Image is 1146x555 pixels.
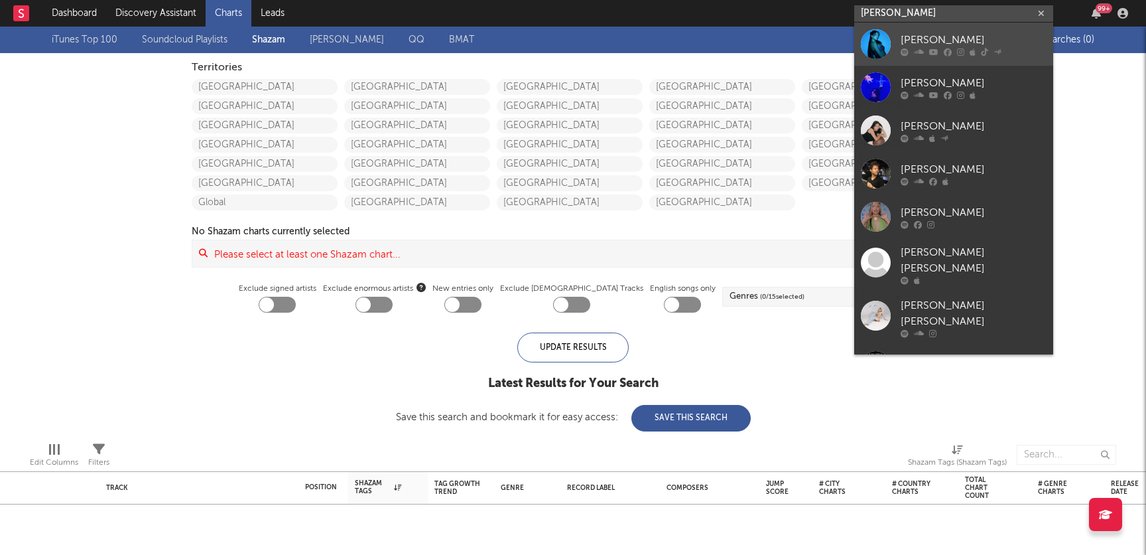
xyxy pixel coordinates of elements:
div: [PERSON_NAME] [PERSON_NAME] [901,298,1047,330]
div: Shazam Tags [355,479,401,495]
a: Soundcloud Playlists [142,32,227,48]
button: Filter by Jump Score [795,481,808,495]
a: [GEOGRAPHIC_DATA] [802,137,948,153]
div: Genres [730,289,804,305]
a: [GEOGRAPHIC_DATA] [497,79,643,95]
button: Filter by Total Chart Count [1011,481,1025,495]
a: QQ [409,32,424,48]
button: Filter by # Genre Charts [1084,481,1098,495]
a: [GEOGRAPHIC_DATA] [802,118,948,133]
label: New entries only [432,281,493,297]
div: [PERSON_NAME] [901,161,1047,177]
div: Shazam Tags (Shazam Tags) [908,438,1007,477]
label: Exclude [DEMOGRAPHIC_DATA] Tracks [500,281,643,297]
a: [GEOGRAPHIC_DATA] [649,156,795,172]
div: Update Results [517,333,629,362]
input: Search... [1017,445,1116,465]
a: [GEOGRAPHIC_DATA] [649,195,795,210]
a: [GEOGRAPHIC_DATA] [192,118,338,133]
a: [PERSON_NAME] [854,152,1053,195]
a: [GEOGRAPHIC_DATA] [344,79,490,95]
div: [PERSON_NAME] [901,204,1047,220]
a: Global [192,195,338,210]
a: [GEOGRAPHIC_DATA] [802,79,948,95]
div: Track [106,484,285,492]
a: [GEOGRAPHIC_DATA] [192,98,338,114]
div: 99 + [1096,3,1112,13]
a: [GEOGRAPHIC_DATA] [649,118,795,133]
div: [PERSON_NAME] & Veena [901,354,1047,370]
div: [PERSON_NAME] [901,32,1047,48]
div: # Genre Charts [1038,480,1078,496]
div: Release Date [1111,480,1144,496]
div: Total Chart Count [965,476,1005,500]
a: [GEOGRAPHIC_DATA] [497,156,643,172]
a: [GEOGRAPHIC_DATA] [649,175,795,191]
div: Jump Score [766,480,789,496]
a: [PERSON_NAME] [854,23,1053,66]
button: Filter by # Country Charts [938,481,952,495]
a: [GEOGRAPHIC_DATA] [344,98,490,114]
a: [GEOGRAPHIC_DATA] [497,195,643,210]
div: Latest Results for Your Search [396,376,751,392]
div: No Shazam charts currently selected [192,224,350,240]
a: [GEOGRAPHIC_DATA] [192,79,338,95]
div: [PERSON_NAME] [PERSON_NAME] [901,245,1047,277]
span: ( 0 / 15 selected) [760,289,804,305]
div: [PERSON_NAME] [901,75,1047,91]
label: English songs only [650,281,716,297]
a: [PERSON_NAME] [854,66,1053,109]
a: [PERSON_NAME] [854,109,1053,152]
div: # City Charts [819,480,859,496]
button: Save This Search [631,405,751,432]
a: [GEOGRAPHIC_DATA] [344,195,490,210]
a: [GEOGRAPHIC_DATA] [802,175,948,191]
a: [GEOGRAPHIC_DATA] [649,137,795,153]
a: [GEOGRAPHIC_DATA] [497,175,643,191]
div: Position [305,483,337,491]
a: [PERSON_NAME] [PERSON_NAME] [854,291,1053,345]
a: [GEOGRAPHIC_DATA] [192,175,338,191]
input: Search for artists [854,5,1053,22]
div: # Country Charts [892,480,932,496]
div: [PERSON_NAME] [901,118,1047,134]
a: [GEOGRAPHIC_DATA] [802,98,948,114]
button: Filter by Position [344,481,357,494]
button: Filter by Shazam Tags [408,481,421,494]
div: Save this search and bookmark it for easy access: [396,412,751,422]
a: [GEOGRAPHIC_DATA] [497,118,643,133]
input: Please select at least one Shazam chart... [208,240,954,267]
div: Tag Growth Trend [434,480,481,496]
a: [PERSON_NAME] [310,32,384,48]
span: Exclude enormous artists [323,281,426,297]
div: Genre [501,484,547,492]
label: Exclude signed artists [239,281,316,297]
a: [GEOGRAPHIC_DATA] [497,98,643,114]
a: [PERSON_NAME] [854,195,1053,238]
a: [GEOGRAPHIC_DATA] [649,79,795,95]
button: 99+ [1092,8,1101,19]
a: BMAT [449,32,474,48]
div: Record Label [567,484,647,492]
div: Shazam Tags (Shazam Tags) [908,455,1007,471]
div: Edit Columns [30,455,78,471]
a: [GEOGRAPHIC_DATA] [344,156,490,172]
button: Filter by # City Charts [865,481,879,495]
a: [GEOGRAPHIC_DATA] [344,137,490,153]
a: [GEOGRAPHIC_DATA] [802,156,948,172]
div: Filters [88,438,109,477]
div: Composers [667,484,746,492]
a: [GEOGRAPHIC_DATA] [649,98,795,114]
div: Territories [192,60,954,76]
div: Edit Columns [30,438,78,477]
a: [PERSON_NAME] [PERSON_NAME] [854,238,1053,291]
a: iTunes Top 100 [52,32,117,48]
a: [GEOGRAPHIC_DATA] [192,137,338,153]
a: [GEOGRAPHIC_DATA] [344,118,490,133]
span: Saved Searches [1014,35,1094,44]
a: [GEOGRAPHIC_DATA] [497,137,643,153]
div: Filters [88,455,109,471]
span: ( 0 ) [1083,35,1094,44]
a: [GEOGRAPHIC_DATA] [192,156,338,172]
a: [GEOGRAPHIC_DATA] [344,175,490,191]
